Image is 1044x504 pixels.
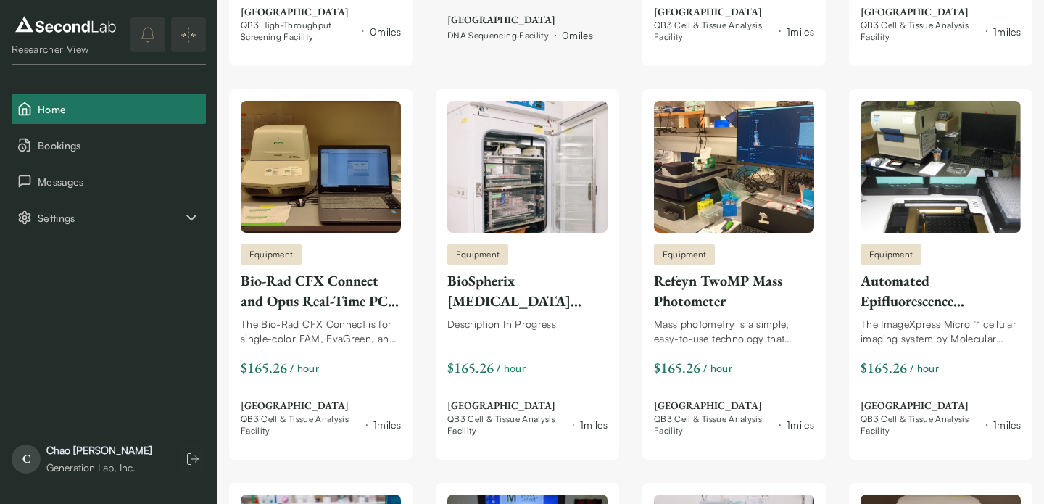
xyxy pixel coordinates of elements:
[373,417,401,432] div: 1 miles
[654,270,814,311] div: Refeyn TwoMP Mass Photometer
[241,270,401,311] div: Bio-Rad CFX Connect and Opus Real-Time PCR Detection System
[290,360,319,376] span: / hour
[241,101,401,437] a: Bio-Rad CFX Connect and Opus Real-Time PCR Detection SystemEquipmentBio-Rad CFX Connect and Opus ...
[654,101,814,233] img: Refeyn TwoMP Mass Photometer
[497,360,526,376] span: / hour
[654,399,814,413] span: [GEOGRAPHIC_DATA]
[38,138,200,153] span: Bookings
[447,30,549,41] span: DNA Sequencing Facility
[447,399,608,413] span: [GEOGRAPHIC_DATA]
[46,443,152,458] div: Chao [PERSON_NAME]
[654,101,814,437] a: Refeyn TwoMP Mass PhotometerEquipmentRefeyn TwoMP Mass PhotometerMass photometry is a simple, eas...
[654,358,700,378] div: $165.26
[993,24,1021,39] div: 1 miles
[12,202,206,233] button: Settings
[787,417,814,432] div: 1 miles
[38,102,200,117] span: Home
[861,5,1021,20] span: [GEOGRAPHIC_DATA]
[654,317,814,346] div: Mass photometry is a simple, easy-to-use technology that rapidly analyzes biomolecules at the sin...
[447,413,567,437] span: QB3 Cell & Tissue Analysis Facility
[241,5,401,20] span: [GEOGRAPHIC_DATA]
[703,360,732,376] span: / hour
[171,17,206,52] button: Expand/Collapse sidebar
[241,399,401,413] span: [GEOGRAPHIC_DATA]
[447,358,494,378] div: $165.26
[241,20,357,43] span: QB3 High-Throughput Screening Facility
[370,24,401,39] div: 0 miles
[447,317,608,331] div: Description In Progress
[861,358,907,378] div: $165.26
[654,20,774,43] span: QB3 Cell & Tissue Analysis Facility
[787,24,814,39] div: 1 miles
[447,101,608,437] a: BioSpherix Hypoxia ChamberEquipmentBioSpherix [MEDICAL_DATA] ChamberDescription In Progress$165.2...
[654,413,774,437] span: QB3 Cell & Tissue Analysis Facility
[12,94,206,124] button: Home
[861,399,1021,413] span: [GEOGRAPHIC_DATA]
[861,317,1021,346] div: The ImageXpress Micro ™ cellular imaging system by Molecular Devices is a fully-integrated hardwa...
[38,210,183,226] span: Settings
[46,460,152,475] div: Generation Lab, inc.
[241,317,401,346] div: The Bio-Rad CFX Connect is for single-color FAM, EvaGreen, and SYBR Green I Assays, the fast-scan...
[663,248,706,261] span: Equipment
[12,445,41,474] span: C
[241,358,287,378] div: $165.26
[861,413,980,437] span: QB3 Cell & Tissue Analysis Facility
[861,270,1021,311] div: Automated Epifluorescence Microscopy - Molecular Devices ImageXpress Micro XLS
[580,417,608,432] div: 1 miles
[241,101,401,233] img: Bio-Rad CFX Connect and Opus Real-Time PCR Detection System
[910,360,939,376] span: / hour
[993,417,1021,432] div: 1 miles
[861,101,1021,437] a: Automated Epifluorescence Microscopy - Molecular Devices ImageXpress Micro XLSEquipmentAutomated ...
[12,42,120,57] div: Researcher View
[654,5,814,20] span: [GEOGRAPHIC_DATA]
[241,413,360,437] span: QB3 Cell & Tissue Analysis Facility
[12,130,206,160] button: Bookings
[38,174,200,189] span: Messages
[869,248,913,261] span: Equipment
[456,248,500,261] span: Equipment
[861,101,1021,233] img: Automated Epifluorescence Microscopy - Molecular Devices ImageXpress Micro XLS
[861,20,980,43] span: QB3 Cell & Tissue Analysis Facility
[447,13,593,28] span: [GEOGRAPHIC_DATA]
[447,101,608,233] img: BioSpherix Hypoxia Chamber
[12,202,206,233] div: Settings sub items
[130,17,165,52] button: notifications
[249,248,293,261] span: Equipment
[447,270,608,311] div: BioSpherix [MEDICAL_DATA] Chamber
[180,446,206,472] button: Log out
[12,166,206,197] button: Messages
[12,13,120,36] img: logo
[562,28,593,43] div: 0 miles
